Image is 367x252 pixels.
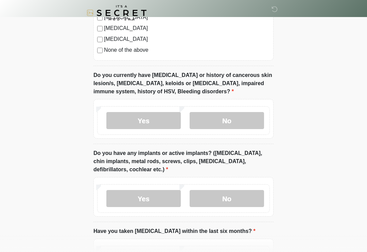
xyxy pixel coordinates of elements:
[104,46,270,54] label: None of the above
[190,190,264,207] label: No
[104,35,270,43] label: [MEDICAL_DATA]
[106,112,181,129] label: Yes
[106,190,181,207] label: Yes
[93,227,256,235] label: Have you taken [MEDICAL_DATA] within the last six months?
[97,26,103,31] input: [MEDICAL_DATA]
[97,48,103,53] input: None of the above
[93,149,274,174] label: Do you have any implants or active implants? ([MEDICAL_DATA], chin implants, metal rods, screws, ...
[97,37,103,42] input: [MEDICAL_DATA]
[190,112,264,129] label: No
[87,5,146,20] img: It's A Secret Med Spa Logo
[93,71,274,96] label: Do you currently have [MEDICAL_DATA] or history of cancerous skin lesion/s, [MEDICAL_DATA], keloi...
[104,24,270,32] label: [MEDICAL_DATA]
